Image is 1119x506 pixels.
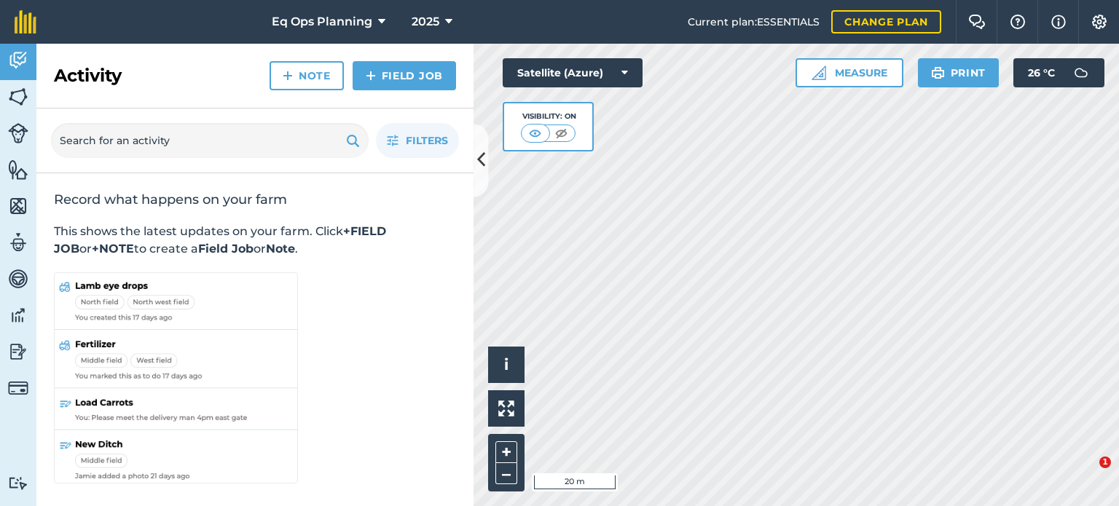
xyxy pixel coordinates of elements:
[498,400,514,416] img: Four arrows, one pointing top left, one top right, one bottom right and the last bottom left
[931,64,945,82] img: svg+xml;base64,PHN2ZyB4bWxucz0iaHR0cDovL3d3dy53My5vcmcvMjAwMC9zdmciIHdpZHRoPSIxOSIgaGVpZ2h0PSIyNC...
[796,58,903,87] button: Measure
[495,441,517,463] button: +
[504,355,509,373] span: i
[54,64,122,87] h2: Activity
[92,242,134,256] strong: +NOTE
[15,10,36,33] img: fieldmargin Logo
[51,123,369,158] input: Search for an activity
[1013,58,1104,87] button: 26 °C
[8,232,28,253] img: svg+xml;base64,PD94bWwgdmVyc2lvbj0iMS4wIiBlbmNvZGluZz0idXRmLTgiPz4KPCEtLSBHZW5lcmF0b3I6IEFkb2JlIE...
[8,341,28,363] img: svg+xml;base64,PD94bWwgdmVyc2lvbj0iMS4wIiBlbmNvZGluZz0idXRmLTgiPz4KPCEtLSBHZW5lcmF0b3I6IEFkb2JlIE...
[283,67,293,84] img: svg+xml;base64,PHN2ZyB4bWxucz0iaHR0cDovL3d3dy53My5vcmcvMjAwMC9zdmciIHdpZHRoPSIxNCIgaGVpZ2h0PSIyNC...
[1009,15,1026,29] img: A question mark icon
[812,66,826,80] img: Ruler icon
[688,14,820,30] span: Current plan : ESSENTIALS
[1069,456,1104,491] iframe: Intercom live chat
[521,111,576,122] div: Visibility: On
[831,10,941,33] a: Change plan
[8,86,28,108] img: svg+xml;base64,PHN2ZyB4bWxucz0iaHR0cDovL3d3dy53My5vcmcvMjAwMC9zdmciIHdpZHRoPSI1NiIgaGVpZ2h0PSI2MC...
[198,242,254,256] strong: Field Job
[353,61,456,90] a: Field Job
[8,268,28,290] img: svg+xml;base64,PD94bWwgdmVyc2lvbj0iMS4wIiBlbmNvZGluZz0idXRmLTgiPz4KPCEtLSBHZW5lcmF0b3I6IEFkb2JlIE...
[8,195,28,217] img: svg+xml;base64,PHN2ZyB4bWxucz0iaHR0cDovL3d3dy53My5vcmcvMjAwMC9zdmciIHdpZHRoPSI1NiIgaGVpZ2h0PSI2MC...
[8,378,28,398] img: svg+xml;base64,PD94bWwgdmVyc2lvbj0iMS4wIiBlbmNvZGluZz0idXRmLTgiPz4KPCEtLSBHZW5lcmF0b3I6IEFkb2JlIE...
[552,126,570,141] img: svg+xml;base64,PHN2ZyB4bWxucz0iaHR0cDovL3d3dy53My5vcmcvMjAwMC9zdmciIHdpZHRoPSI1MCIgaGVpZ2h0PSI0MC...
[526,126,544,141] img: svg+xml;base64,PHN2ZyB4bWxucz0iaHR0cDovL3d3dy53My5vcmcvMjAwMC9zdmciIHdpZHRoPSI1MCIgaGVpZ2h0PSI0MC...
[918,58,1000,87] button: Print
[968,15,986,29] img: Two speech bubbles overlapping with the left bubble in the forefront
[8,476,28,490] img: svg+xml;base64,PD94bWwgdmVyc2lvbj0iMS4wIiBlbmNvZGluZz0idXRmLTgiPz4KPCEtLSBHZW5lcmF0b3I6IEFkb2JlIE...
[8,159,28,181] img: svg+xml;base64,PHN2ZyB4bWxucz0iaHR0cDovL3d3dy53My5vcmcvMjAwMC9zdmciIHdpZHRoPSI1NiIgaGVpZ2h0PSI2MC...
[1028,58,1055,87] span: 26 ° C
[8,123,28,143] img: svg+xml;base64,PD94bWwgdmVyc2lvbj0iMS4wIiBlbmNvZGluZz0idXRmLTgiPz4KPCEtLSBHZW5lcmF0b3I6IEFkb2JlIE...
[8,50,28,71] img: svg+xml;base64,PD94bWwgdmVyc2lvbj0iMS4wIiBlbmNvZGluZz0idXRmLTgiPz4KPCEtLSBHZW5lcmF0b3I6IEFkb2JlIE...
[346,132,360,149] img: svg+xml;base64,PHN2ZyB4bWxucz0iaHR0cDovL3d3dy53My5vcmcvMjAwMC9zdmciIHdpZHRoPSIxOSIgaGVpZ2h0PSIyNC...
[8,304,28,326] img: svg+xml;base64,PD94bWwgdmVyc2lvbj0iMS4wIiBlbmNvZGluZz0idXRmLTgiPz4KPCEtLSBHZW5lcmF0b3I6IEFkb2JlIE...
[366,67,376,84] img: svg+xml;base64,PHN2ZyB4bWxucz0iaHR0cDovL3d3dy53My5vcmcvMjAwMC9zdmciIHdpZHRoPSIxNCIgaGVpZ2h0PSIyNC...
[54,191,456,208] h2: Record what happens on your farm
[1091,15,1108,29] img: A cog icon
[266,242,295,256] strong: Note
[272,13,372,31] span: Eq Ops Planning
[406,133,448,149] span: Filters
[412,13,439,31] span: 2025
[376,123,459,158] button: Filters
[270,61,344,90] a: Note
[488,347,525,383] button: i
[1067,58,1096,87] img: svg+xml;base64,PD94bWwgdmVyc2lvbj0iMS4wIiBlbmNvZGluZz0idXRmLTgiPz4KPCEtLSBHZW5lcmF0b3I6IEFkb2JlIE...
[1051,13,1066,31] img: svg+xml;base64,PHN2ZyB4bWxucz0iaHR0cDovL3d3dy53My5vcmcvMjAwMC9zdmciIHdpZHRoPSIxNyIgaGVpZ2h0PSIxNy...
[54,223,456,258] p: This shows the latest updates on your farm. Click or to create a or .
[503,58,643,87] button: Satellite (Azure)
[495,463,517,484] button: –
[1099,456,1111,468] span: 1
